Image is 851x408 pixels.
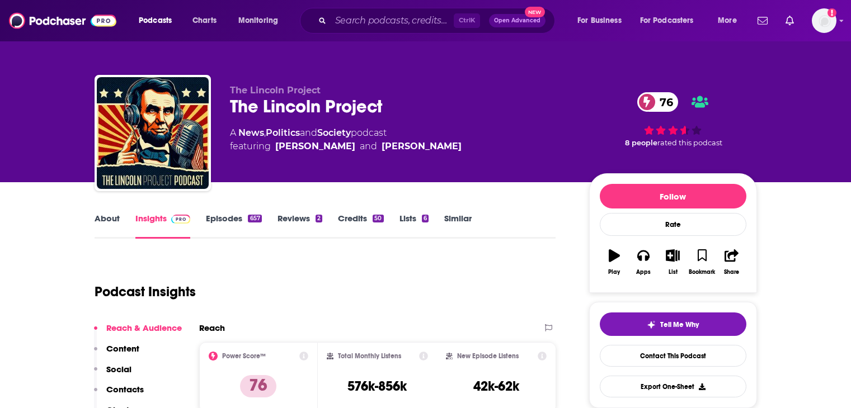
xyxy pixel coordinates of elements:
h2: Power Score™ [222,352,266,360]
span: 76 [648,92,679,112]
button: Bookmark [688,242,717,282]
button: Open AdvancedNew [489,14,546,27]
h2: New Episode Listens [457,352,519,360]
a: Reviews2 [278,213,322,239]
div: Apps [636,269,651,276]
button: List [658,242,687,282]
span: Tell Me Why [660,320,699,329]
a: Society [317,127,351,138]
span: Monitoring [238,13,278,29]
span: and [360,140,377,153]
button: Content [94,343,139,364]
span: For Podcasters [640,13,694,29]
a: Charts [185,12,223,30]
h3: 42k-62k [473,378,519,395]
button: tell me why sparkleTell Me Why [600,312,746,336]
span: Podcasts [139,13,172,29]
input: Search podcasts, credits, & more... [331,12,454,30]
button: Social [94,364,131,385]
button: Reach & Audience [94,322,182,343]
button: open menu [131,12,186,30]
span: featuring [230,140,462,153]
button: open menu [231,12,293,30]
button: Contacts [94,384,144,405]
a: Lists6 [399,213,429,239]
button: Share [717,242,746,282]
div: Bookmark [689,269,715,276]
span: Charts [192,13,217,29]
div: Search podcasts, credits, & more... [311,8,566,34]
a: News [238,127,264,138]
a: [PERSON_NAME] [275,140,355,153]
img: Podchaser Pro [171,215,191,224]
a: InsightsPodchaser Pro [135,213,191,239]
span: Logged in as megcassidy [812,8,836,33]
a: Contact This Podcast [600,345,746,367]
p: Reach & Audience [106,322,182,333]
button: open menu [633,12,710,30]
div: 50 [373,215,383,222]
a: Show notifications dropdown [753,11,772,30]
a: 76 [637,92,679,112]
span: New [525,7,545,17]
h2: Total Monthly Listens [338,352,401,360]
div: List [669,269,678,276]
div: 6 [422,215,429,222]
span: For Business [577,13,622,29]
p: 76 [240,375,276,397]
button: Play [600,242,629,282]
h3: 576k-856k [347,378,407,395]
img: tell me why sparkle [647,320,656,329]
h1: Podcast Insights [95,283,196,300]
button: open menu [570,12,636,30]
button: Export One-Sheet [600,376,746,397]
span: 8 people [625,139,657,147]
a: Similar [444,213,472,239]
a: Episodes657 [206,213,261,239]
img: Podchaser - Follow, Share and Rate Podcasts [9,10,116,31]
img: The Lincoln Project [97,77,209,189]
div: Rate [600,213,746,236]
span: More [718,13,737,29]
span: rated this podcast [657,139,722,147]
span: Ctrl K [454,13,480,28]
h2: Reach [199,322,225,333]
a: Politics [266,127,300,138]
a: [PERSON_NAME] [382,140,462,153]
button: Show profile menu [812,8,836,33]
p: Social [106,364,131,374]
span: Open Advanced [494,18,540,23]
a: Show notifications dropdown [781,11,798,30]
img: User Profile [812,8,836,33]
div: 2 [316,215,322,222]
span: and [300,127,317,138]
div: Play [608,269,620,276]
p: Contacts [106,384,144,395]
div: 657 [248,215,261,222]
button: Follow [600,184,746,208]
div: A podcast [230,126,462,153]
span: The Lincoln Project [230,85,321,96]
svg: Add a profile image [828,8,836,17]
a: Credits50 [338,213,383,239]
span: , [264,127,266,138]
div: Share [724,269,739,276]
p: Content [106,343,139,354]
div: 76 8 peoplerated this podcast [589,85,757,154]
button: open menu [710,12,751,30]
a: About [95,213,120,239]
button: Apps [629,242,658,282]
